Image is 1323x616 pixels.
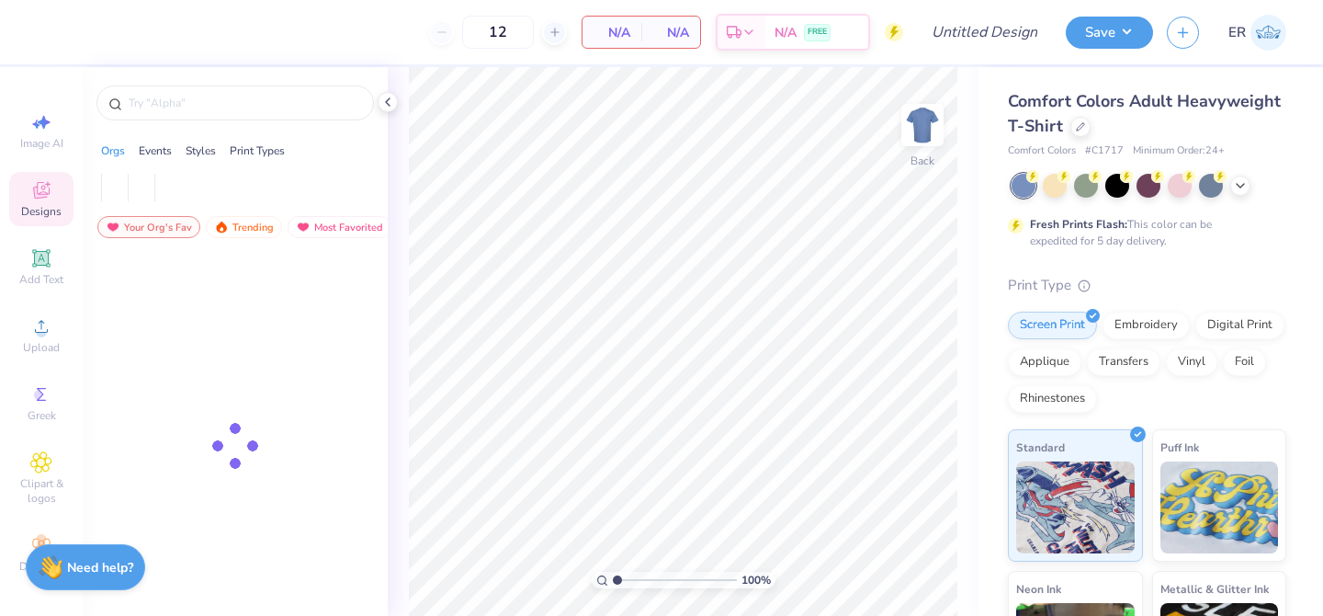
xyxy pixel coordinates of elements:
span: Upload [23,340,60,355]
div: Rhinestones [1008,385,1097,413]
div: Orgs [101,143,125,159]
div: Events [139,143,172,159]
span: Neon Ink [1016,579,1061,599]
span: Add Text [19,272,63,287]
div: Most Favorited [288,216,391,238]
input: – – [462,16,534,49]
div: Your Org's Fav [97,216,200,238]
img: most_fav.gif [296,221,311,234]
input: Try "Alpha" [127,94,362,112]
span: Designs [21,204,62,219]
img: Eden Rittberg [1250,15,1286,51]
span: Metallic & Glitter Ink [1160,579,1269,599]
div: Vinyl [1166,348,1217,376]
div: This color can be expedited for 5 day delivery. [1030,216,1256,249]
span: FREE [808,26,827,39]
strong: Need help? [67,559,133,576]
span: Comfort Colors [1008,143,1076,159]
div: Trending [206,216,282,238]
img: trending.gif [214,221,229,234]
span: N/A [775,23,797,42]
div: Screen Print [1008,312,1097,339]
div: Applique [1008,348,1081,376]
span: ER [1228,22,1246,43]
span: N/A [594,23,630,42]
img: Puff Ink [1160,462,1279,553]
span: Comfort Colors Adult Heavyweight T-Shirt [1008,90,1281,137]
input: Untitled Design [917,14,1052,51]
div: Foil [1223,348,1266,376]
div: Print Type [1008,275,1286,296]
a: ER [1228,15,1286,51]
span: Decorate [19,559,63,574]
button: Save [1066,17,1153,49]
img: Standard [1016,462,1135,553]
div: Print Types [230,143,285,159]
span: # C1717 [1085,143,1124,159]
span: 100 % [741,572,771,588]
strong: Fresh Prints Flash: [1030,217,1127,232]
div: Digital Print [1195,312,1284,339]
div: Back [910,153,934,169]
img: most_fav.gif [106,221,120,234]
span: Minimum Order: 24 + [1133,143,1225,159]
span: Image AI [20,136,63,151]
span: N/A [652,23,689,42]
span: Greek [28,408,56,423]
div: Embroidery [1102,312,1190,339]
div: Styles [186,143,216,159]
span: Clipart & logos [9,476,73,506]
img: Back [904,107,941,143]
span: Puff Ink [1160,438,1199,457]
div: Transfers [1087,348,1160,376]
span: Standard [1016,438,1065,457]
